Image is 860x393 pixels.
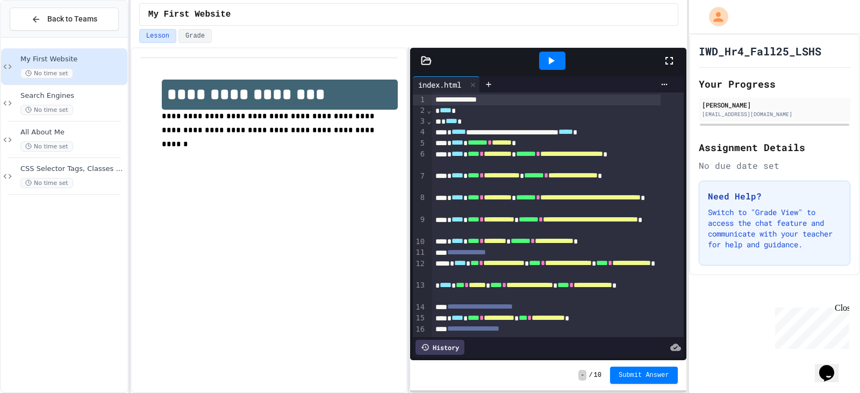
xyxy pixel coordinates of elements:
[20,68,73,78] span: No time set
[699,76,850,91] h2: Your Progress
[594,371,601,380] span: 10
[708,190,841,203] h3: Need Help?
[413,116,426,127] div: 3
[413,138,426,149] div: 5
[413,324,426,335] div: 16
[413,192,426,215] div: 8
[413,215,426,237] div: 9
[178,29,212,43] button: Grade
[702,100,847,110] div: [PERSON_NAME]
[413,259,426,281] div: 12
[20,178,73,188] span: No time set
[610,367,678,384] button: Submit Answer
[20,165,125,174] span: CSS Selector Tags, Classes & IDs
[426,106,432,115] span: Fold line
[619,371,669,380] span: Submit Answer
[413,79,467,90] div: index.html
[589,371,592,380] span: /
[699,140,850,155] h2: Assignment Details
[4,4,74,68] div: Chat with us now!Close
[413,76,480,92] div: index.html
[699,44,821,59] h1: IWD_Hr4_Fall25_LSHS
[20,105,73,115] span: No time set
[10,8,119,31] button: Back to Teams
[20,91,125,101] span: Search Engines
[771,303,849,349] iframe: chat widget
[148,8,231,21] span: My First Website
[413,335,426,357] div: 17
[708,207,841,250] p: Switch to "Grade View" to access the chat feature and communicate with your teacher for help and ...
[699,159,850,172] div: No due date set
[20,141,73,152] span: No time set
[47,13,97,25] span: Back to Teams
[413,105,426,116] div: 2
[139,29,176,43] button: Lesson
[815,350,849,382] iframe: chat widget
[413,127,426,138] div: 4
[415,340,464,355] div: History
[413,302,426,313] div: 14
[20,128,125,137] span: All About Me
[698,4,731,29] div: My Account
[20,55,125,64] span: My First Website
[413,171,426,193] div: 7
[426,117,432,125] span: Fold line
[413,280,426,302] div: 13
[413,149,426,171] div: 6
[578,370,586,381] span: -
[413,95,426,105] div: 1
[413,237,426,247] div: 10
[413,247,426,258] div: 11
[702,110,847,118] div: [EMAIL_ADDRESS][DOMAIN_NAME]
[413,313,426,324] div: 15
